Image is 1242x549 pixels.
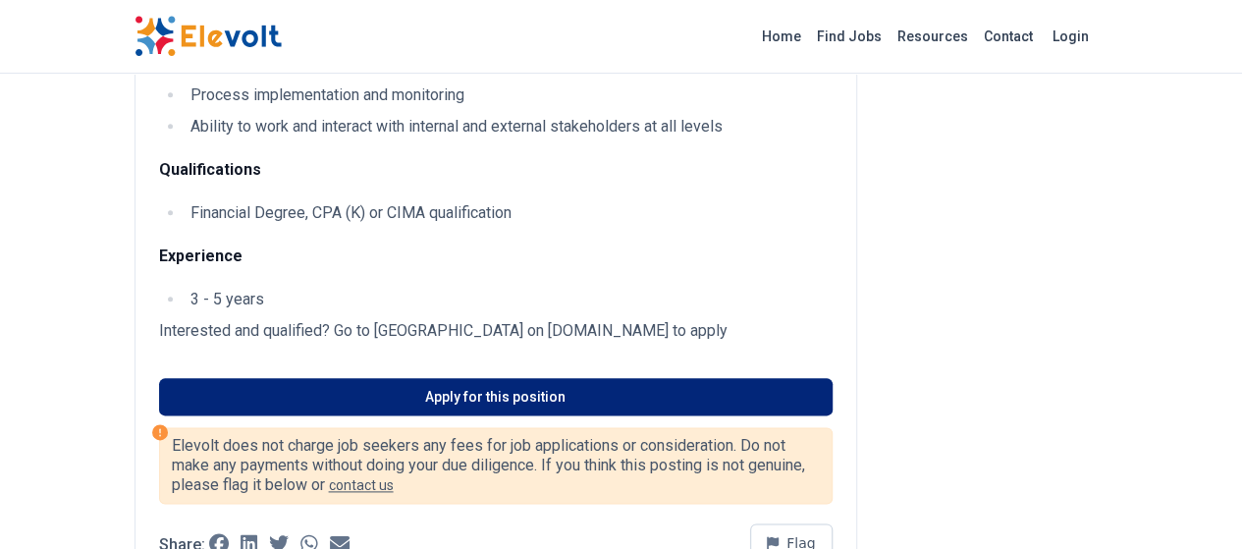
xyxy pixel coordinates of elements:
img: Elevolt [135,16,282,57]
strong: Qualifications [159,160,261,179]
a: Resources [890,21,976,52]
a: Contact [976,21,1041,52]
a: Login [1041,17,1101,56]
a: Apply for this position [159,378,833,415]
li: Financial Degree, CPA (K) or CIMA qualification [185,201,833,225]
iframe: Chat Widget [1144,455,1242,549]
p: Interested and qualified? Go to [GEOGRAPHIC_DATA] on [DOMAIN_NAME] to apply [159,319,833,343]
strong: Experience [159,247,243,265]
li: Ability to work and interact with internal and external stakeholders at all levels [185,115,833,138]
a: Home [754,21,809,52]
a: contact us [329,477,394,493]
a: Find Jobs [809,21,890,52]
li: 3 - 5 years [185,288,833,311]
li: Process implementation and monitoring [185,83,833,107]
p: Elevolt does not charge job seekers any fees for job applications or consideration. Do not make a... [172,436,820,495]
